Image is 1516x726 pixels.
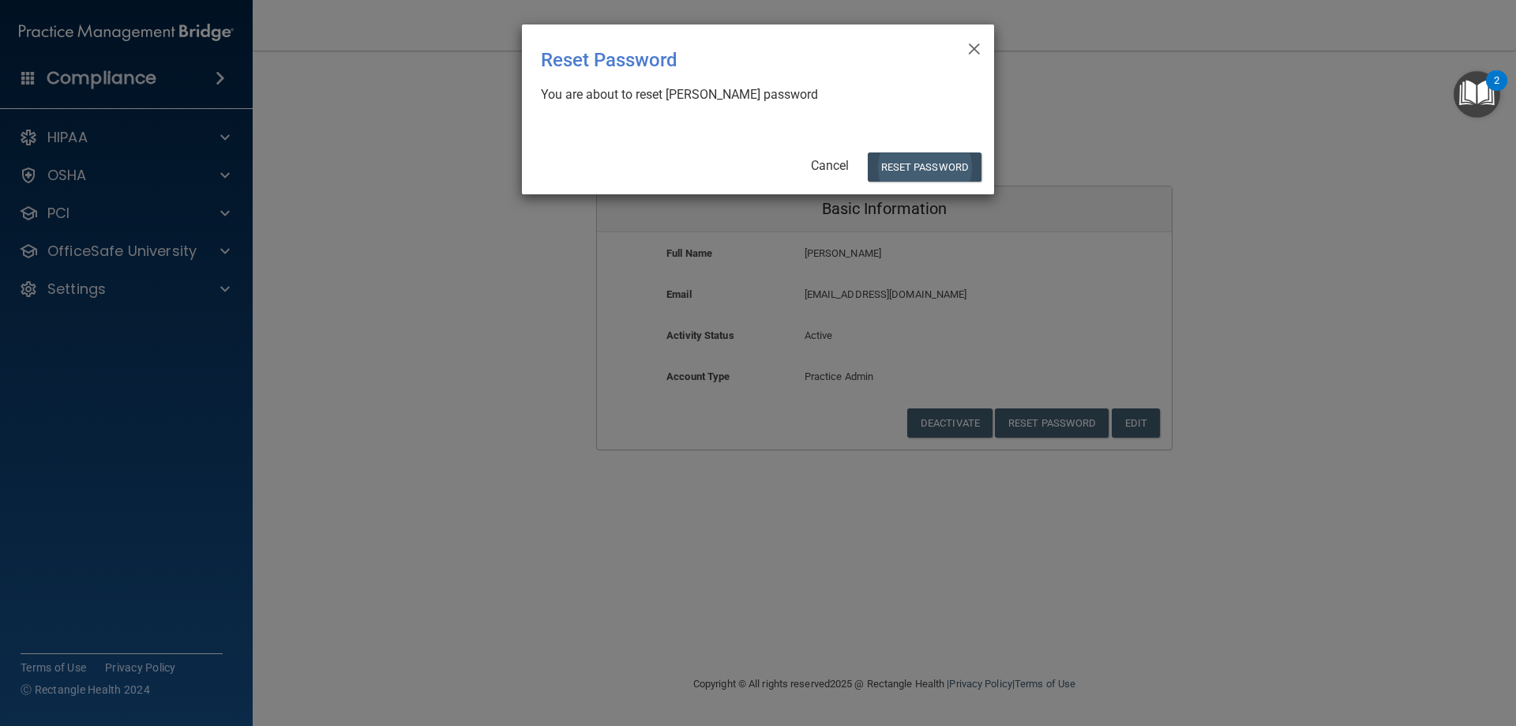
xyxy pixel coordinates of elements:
[1241,614,1497,677] iframe: Drift Widget Chat Controller
[1494,81,1499,101] div: 2
[541,37,910,83] div: Reset Password
[868,152,981,182] button: Reset Password
[811,158,849,173] a: Cancel
[541,86,963,103] div: You are about to reset [PERSON_NAME] password
[967,31,981,62] span: ×
[1454,71,1500,118] button: Open Resource Center, 2 new notifications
